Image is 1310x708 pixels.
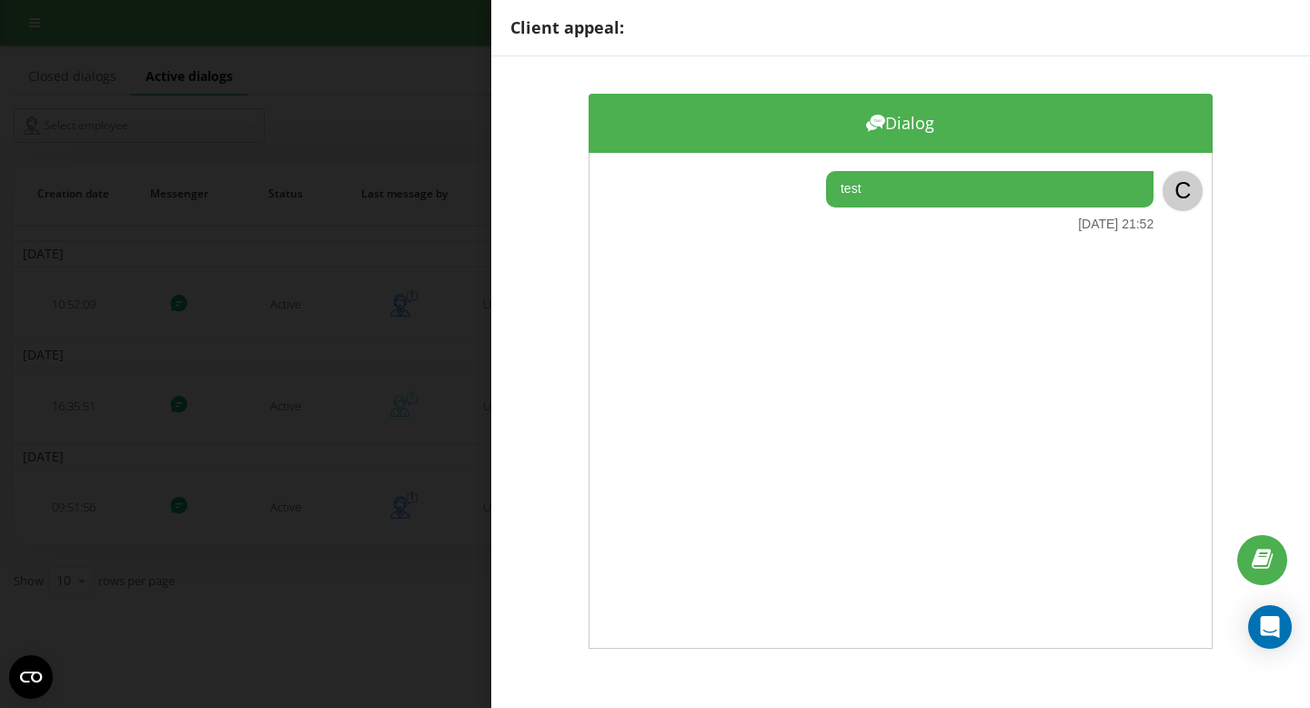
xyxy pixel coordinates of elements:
[1163,171,1203,211] div: C
[1078,217,1154,232] div: [DATE] 21:52
[589,94,1213,153] div: Dialog
[1248,605,1292,649] div: Open Intercom Messenger
[9,655,53,699] button: Open CMP widget
[510,16,1291,40] div: Client appeal:
[826,171,1154,207] div: test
